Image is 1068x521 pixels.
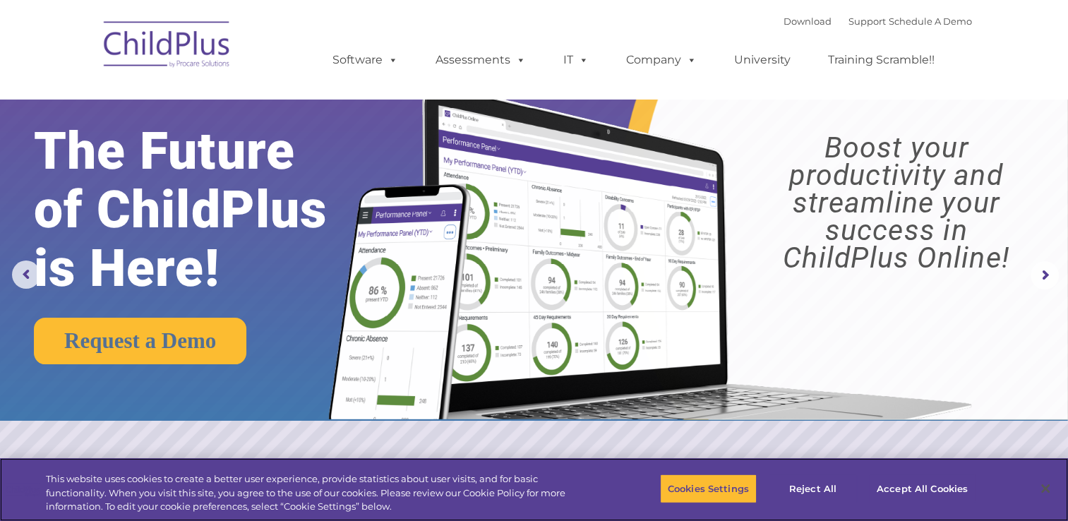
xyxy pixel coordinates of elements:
a: Assessments [421,46,540,74]
span: Last name [196,93,239,104]
a: Company [612,46,711,74]
a: Support [848,16,886,27]
a: University [720,46,805,74]
button: Reject All [769,474,857,503]
font: | [784,16,972,27]
a: Request a Demo [34,318,246,364]
rs-layer: Boost your productivity and streamline your success in ChildPlus Online! [738,134,1055,272]
a: Schedule A Demo [889,16,972,27]
a: Download [784,16,832,27]
div: This website uses cookies to create a better user experience, provide statistics about user visit... [46,472,587,514]
a: Software [318,46,412,74]
button: Cookies Settings [660,474,757,503]
rs-layer: The Future of ChildPlus is Here! [34,122,375,298]
span: Phone number [196,151,256,162]
img: ChildPlus by Procare Solutions [97,11,238,82]
a: IT [549,46,603,74]
a: Training Scramble!! [814,46,949,74]
button: Close [1030,473,1061,504]
button: Accept All Cookies [869,474,976,503]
